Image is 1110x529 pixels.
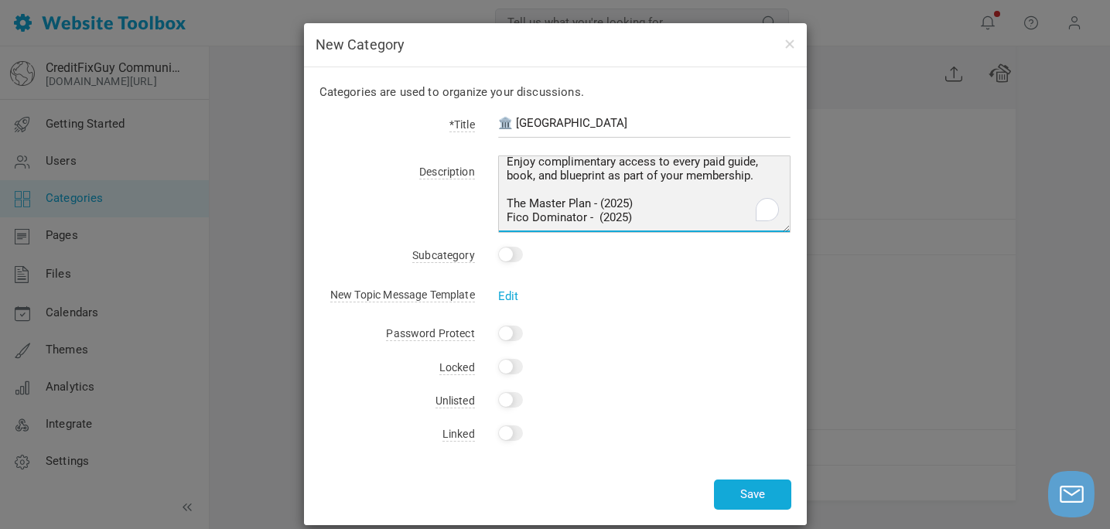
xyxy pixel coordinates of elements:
textarea: To enrich screen reader interactions, please activate Accessibility in Grammarly extension settings [498,155,791,233]
h4: New Category [316,35,795,55]
span: Locked [439,361,475,375]
span: *Title [449,118,475,132]
span: Unlisted [435,394,475,408]
button: Save [714,480,791,510]
p: Categories are used to organize your discussions. [319,83,791,101]
span: Password Protect [386,327,474,341]
input: Financial Goal Setting [498,108,791,138]
span: Description [419,166,475,179]
span: Linked [442,428,475,442]
span: New Topic Message Template [330,288,475,302]
span: Subcategory [412,249,475,263]
button: Launch chat [1048,471,1095,517]
a: Edit [498,289,519,303]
